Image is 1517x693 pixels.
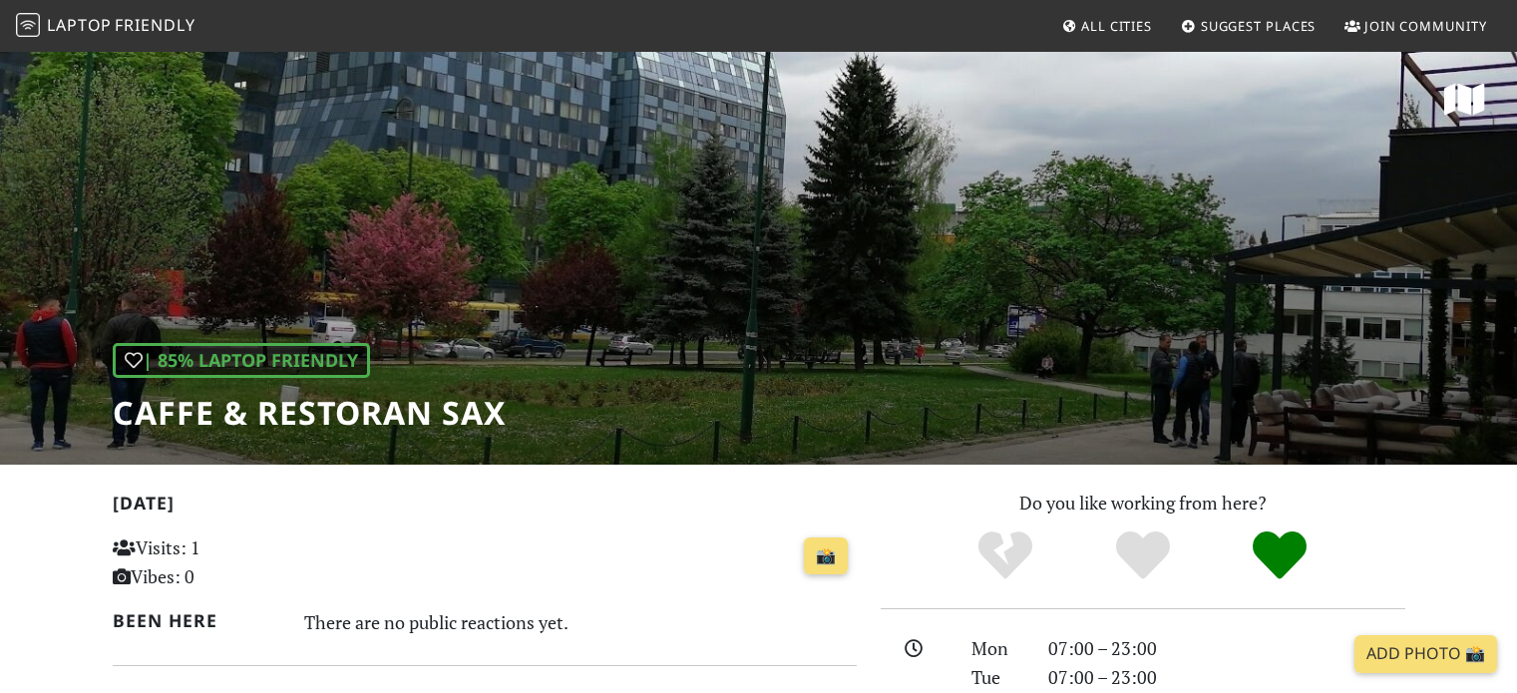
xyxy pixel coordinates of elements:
[881,489,1405,518] p: Do you like working from here?
[113,394,506,432] h1: Caffe & Restoran SAX
[937,528,1074,583] div: No
[113,610,281,631] h2: Been here
[16,9,195,44] a: LaptopFriendly LaptopFriendly
[1173,8,1325,44] a: Suggest Places
[115,14,194,36] span: Friendly
[113,533,345,591] p: Visits: 1 Vibes: 0
[804,537,848,575] a: 📸
[1074,528,1212,583] div: Yes
[1336,8,1495,44] a: Join Community
[959,663,1035,692] div: Tue
[1036,634,1417,663] div: 07:00 – 23:00
[113,343,370,378] div: | 85% Laptop Friendly
[304,606,857,638] div: There are no public reactions yet.
[1354,635,1497,673] a: Add Photo 📸
[1053,8,1160,44] a: All Cities
[1081,17,1152,35] span: All Cities
[1364,17,1487,35] span: Join Community
[1211,528,1348,583] div: Definitely!
[1036,663,1417,692] div: 07:00 – 23:00
[1201,17,1317,35] span: Suggest Places
[959,634,1035,663] div: Mon
[16,13,40,37] img: LaptopFriendly
[113,493,857,521] h2: [DATE]
[47,14,112,36] span: Laptop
